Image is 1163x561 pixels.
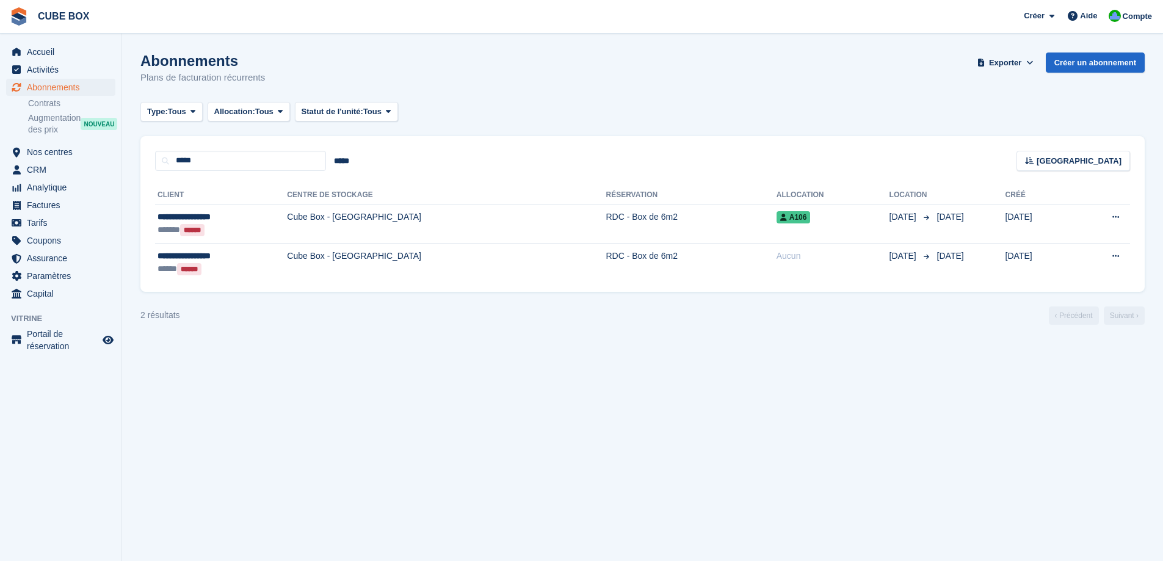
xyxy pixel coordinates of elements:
[27,197,100,214] span: Factures
[937,212,964,222] span: [DATE]
[140,52,265,69] h1: Abonnements
[28,98,115,109] a: Contrats
[777,250,889,262] div: Aucun
[975,52,1036,73] button: Exporter
[6,143,115,161] a: menu
[606,204,776,244] td: RDC - Box de 6m2
[27,61,100,78] span: Activités
[1024,10,1045,22] span: Créer
[6,79,115,96] a: menu
[27,250,100,267] span: Assurance
[1037,155,1121,167] span: [GEOGRAPHIC_DATA]
[937,251,964,261] span: [DATE]
[147,106,168,118] span: Type:
[1005,244,1070,282] td: [DATE]
[287,204,606,244] td: Cube Box - [GEOGRAPHIC_DATA]
[287,186,606,205] th: Centre de stockage
[6,267,115,284] a: menu
[1123,10,1152,23] span: Compte
[27,161,100,178] span: CRM
[33,6,94,26] a: CUBE BOX
[1005,186,1070,205] th: Créé
[1104,306,1145,325] a: Suivant
[777,186,889,205] th: Allocation
[27,143,100,161] span: Nos centres
[27,232,100,249] span: Coupons
[287,244,606,282] td: Cube Box - [GEOGRAPHIC_DATA]
[6,43,115,60] a: menu
[6,161,115,178] a: menu
[140,102,203,122] button: Type: Tous
[889,211,919,223] span: [DATE]
[1005,204,1070,244] td: [DATE]
[606,186,776,205] th: Réservation
[777,211,811,223] span: A106
[6,61,115,78] a: menu
[27,179,100,196] span: Analytique
[27,43,100,60] span: Accueil
[28,112,115,136] a: Augmentation des prix NOUVEAU
[6,214,115,231] a: menu
[255,106,274,118] span: Tous
[1049,306,1099,325] a: Précédent
[155,186,287,205] th: Client
[6,285,115,302] a: menu
[101,333,115,347] a: Boutique d'aperçu
[6,232,115,249] a: menu
[27,285,100,302] span: Capital
[27,328,100,352] span: Portail de réservation
[6,250,115,267] a: menu
[27,79,100,96] span: Abonnements
[889,250,919,262] span: [DATE]
[11,313,121,325] span: Vitrine
[363,106,382,118] span: Tous
[81,118,117,130] div: NOUVEAU
[295,102,398,122] button: Statut de l'unité: Tous
[6,328,115,352] a: menu
[28,112,81,136] span: Augmentation des prix
[1046,52,1145,73] a: Créer un abonnement
[208,102,290,122] button: Allocation: Tous
[889,186,932,205] th: Location
[1046,306,1147,325] nav: Page
[989,57,1021,69] span: Exporter
[214,106,255,118] span: Allocation:
[27,267,100,284] span: Paramètres
[6,197,115,214] a: menu
[140,71,265,85] p: Plans de facturation récurrents
[27,214,100,231] span: Tarifs
[1109,10,1121,22] img: Cube Box
[1080,10,1097,22] span: Aide
[606,244,776,282] td: RDC - Box de 6m2
[140,309,180,322] div: 2 résultats
[168,106,186,118] span: Tous
[6,179,115,196] a: menu
[10,7,28,26] img: stora-icon-8386f47178a22dfd0bd8f6a31ec36ba5ce8667c1dd55bd0f319d3a0aa187defe.svg
[302,106,363,118] span: Statut de l'unité:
